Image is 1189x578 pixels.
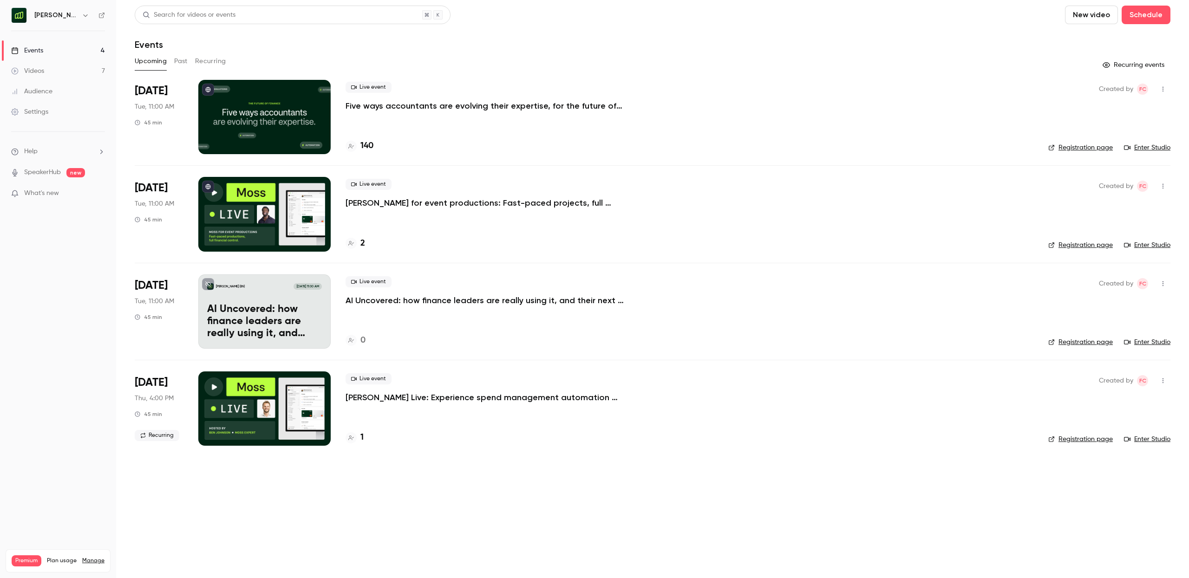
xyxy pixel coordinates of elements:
a: Enter Studio [1124,338,1170,347]
span: FC [1139,278,1146,289]
p: [PERSON_NAME] (EN) [216,284,245,289]
a: Enter Studio [1124,435,1170,444]
span: Tue, 11:00 AM [135,199,174,208]
span: Tue, 11:00 AM [135,102,174,111]
div: Nov 4 Tue, 11:00 AM (Europe/Berlin) [135,274,183,349]
span: [DATE] [135,278,168,293]
span: FC [1139,375,1146,386]
a: SpeakerHub [24,168,61,177]
button: Schedule [1122,6,1170,24]
span: [DATE] [135,181,168,195]
button: Upcoming [135,54,167,69]
a: Manage [82,557,105,565]
span: [DATE] [135,375,168,390]
a: Enter Studio [1124,143,1170,152]
div: Search for videos or events [143,10,235,20]
img: Moss (EN) [12,8,26,23]
div: Oct 14 Tue, 11:00 AM (Europe/Berlin) [135,80,183,154]
span: FC [1139,84,1146,95]
span: Created by [1099,375,1133,386]
a: AI Uncovered: how finance leaders are really using it, and their next big bets[PERSON_NAME] (EN)[... [198,274,331,349]
span: Help [24,147,38,156]
a: Enter Studio [1124,240,1170,250]
a: 0 [346,334,366,347]
button: New video [1065,6,1118,24]
a: 2 [346,237,365,250]
span: Created by [1099,278,1133,289]
a: 140 [346,140,373,152]
button: Recurring [195,54,226,69]
span: Live event [346,82,392,93]
a: [PERSON_NAME] for event productions: Fast-paced projects, full financial control [346,197,624,208]
iframe: Noticeable Trigger [94,189,105,198]
span: Live event [346,276,392,287]
div: Events [11,46,43,55]
button: Past [174,54,188,69]
h4: 2 [360,237,365,250]
a: AI Uncovered: how finance leaders are really using it, and their next big bets [346,295,624,306]
h1: Events [135,39,163,50]
div: 45 min [135,216,162,223]
span: Recurring [135,430,179,441]
a: Registration page [1048,240,1113,250]
span: Live event [346,179,392,190]
li: help-dropdown-opener [11,147,105,156]
span: Created by [1099,84,1133,95]
span: Felicity Cator [1137,375,1148,386]
div: Oct 28 Tue, 11:00 AM (Europe/Berlin) [135,177,183,251]
span: Thu, 4:00 PM [135,394,174,403]
div: Nov 6 Thu, 3:00 PM (Europe/London) [135,371,183,446]
span: FC [1139,181,1146,192]
div: 45 min [135,313,162,321]
a: Registration page [1048,435,1113,444]
h4: 1 [360,431,364,444]
div: 45 min [135,410,162,418]
div: Videos [11,66,44,76]
h6: [PERSON_NAME] (EN) [34,11,78,20]
a: Registration page [1048,338,1113,347]
span: Felicity Cator [1137,278,1148,289]
div: Settings [11,107,48,117]
span: What's new [24,188,59,198]
h4: 140 [360,140,373,152]
a: [PERSON_NAME] Live: Experience spend management automation with [PERSON_NAME] [346,392,624,403]
div: 45 min [135,119,162,126]
span: Created by [1099,181,1133,192]
span: Plan usage [47,557,77,565]
p: AI Uncovered: how finance leaders are really using it, and their next big bets [207,304,322,339]
span: Premium [12,555,41,566]
a: Registration page [1048,143,1113,152]
button: Recurring events [1098,58,1170,72]
span: Tue, 11:00 AM [135,297,174,306]
span: [DATE] 11:00 AM [294,283,321,290]
span: Felicity Cator [1137,181,1148,192]
a: Five ways accountants are evolving their expertise, for the future of finance [346,100,624,111]
h4: 0 [360,334,366,347]
span: Live event [346,373,392,384]
span: [DATE] [135,84,168,98]
a: 1 [346,431,364,444]
div: Audience [11,87,52,96]
span: Felicity Cator [1137,84,1148,95]
span: new [66,168,85,177]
